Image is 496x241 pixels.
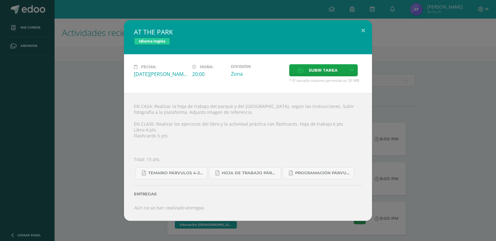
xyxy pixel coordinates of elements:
[134,192,362,196] label: Entregas
[231,64,284,69] label: División:
[134,28,362,36] h2: AT THE PARK
[148,171,204,176] span: Temario Párvulos 4-2025.pdf
[192,71,226,78] div: 20:00
[134,38,170,45] span: Idioma Inglés
[222,171,277,176] span: Hoja de trabajo PÁRVULOS1.pdf
[134,71,187,78] div: [DATE][PERSON_NAME]
[289,78,362,83] span: * El tamaño máximo permitido es 50 MB
[135,167,207,179] a: Temario Párvulos 4-2025.pdf
[141,65,156,69] span: Fecha:
[282,167,354,179] a: Programación Párvulos Inglés A-B.pdf
[124,93,372,221] div: EN CASA: Realizar la hoja de trabajo del parque y del [GEOGRAPHIC_DATA], según las instrucciones....
[209,167,281,179] a: Hoja de trabajo PÁRVULOS1.pdf
[309,65,338,76] span: Subir tarea
[231,70,284,77] div: Zona
[134,205,204,211] i: Aún no se han realizado entregas
[295,171,351,176] span: Programación Párvulos Inglés A-B.pdf
[354,20,372,41] button: Close (Esc)
[200,65,213,69] span: Hora:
